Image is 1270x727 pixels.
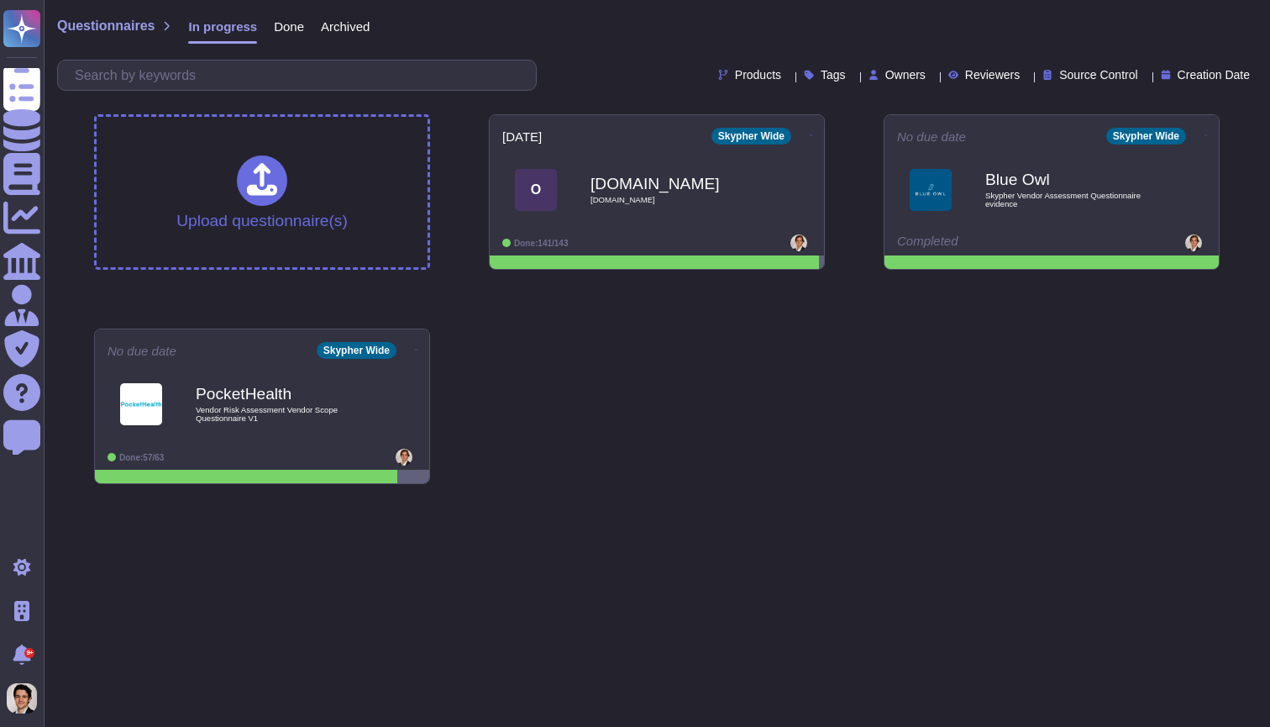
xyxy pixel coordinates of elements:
div: Skypher Wide [1106,128,1186,145]
div: Skypher Wide [711,128,791,145]
span: Vendor Risk Assessment Vendor Scope Questionnaire V1 [196,406,364,422]
div: Upload questionnaire(s) [176,155,348,229]
img: user [1185,234,1202,251]
span: Archived [321,20,370,33]
span: Tags [821,69,846,81]
span: Creation Date [1178,69,1250,81]
span: Reviewers [965,69,1020,81]
span: No due date [108,345,176,357]
div: O [515,169,557,211]
span: Questionnaires [57,19,155,33]
div: 9+ [24,648,34,658]
span: Owners [885,69,926,81]
span: [DOMAIN_NAME] [590,196,758,204]
span: Done [274,20,304,33]
span: Done: 57/63 [119,453,164,462]
span: In progress [188,20,257,33]
b: [DOMAIN_NAME] [590,176,758,192]
input: Search by keywords [66,61,536,90]
img: user [790,234,807,251]
span: Done: 141/143 [514,239,569,248]
button: user [3,680,49,717]
div: Skypher Wide [317,342,396,359]
b: Blue Owl [985,171,1153,187]
div: Completed [897,234,1103,251]
span: Products [735,69,781,81]
span: [DATE] [502,130,542,143]
span: Skypher Vendor Assessment Questionnaire evidence [985,192,1153,208]
span: No due date [897,130,966,143]
img: Logo [120,383,162,425]
b: PocketHealth [196,386,364,402]
span: Source Control [1059,69,1137,81]
img: user [7,683,37,714]
img: Logo [910,169,952,211]
img: user [396,449,412,466]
